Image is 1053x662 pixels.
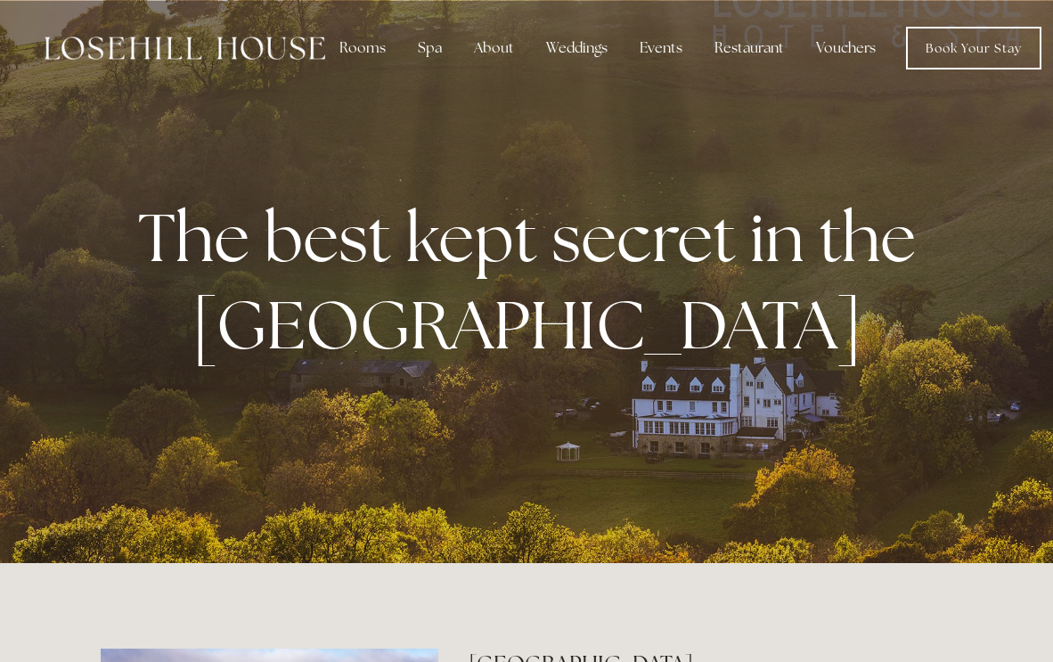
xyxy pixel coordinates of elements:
[625,30,697,66] div: Events
[802,30,890,66] a: Vouchers
[906,27,1041,69] a: Book Your Stay
[138,193,930,368] strong: The best kept secret in the [GEOGRAPHIC_DATA]
[700,30,798,66] div: Restaurant
[460,30,528,66] div: About
[404,30,456,66] div: Spa
[325,30,400,66] div: Rooms
[532,30,622,66] div: Weddings
[45,37,325,60] img: Losehill House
